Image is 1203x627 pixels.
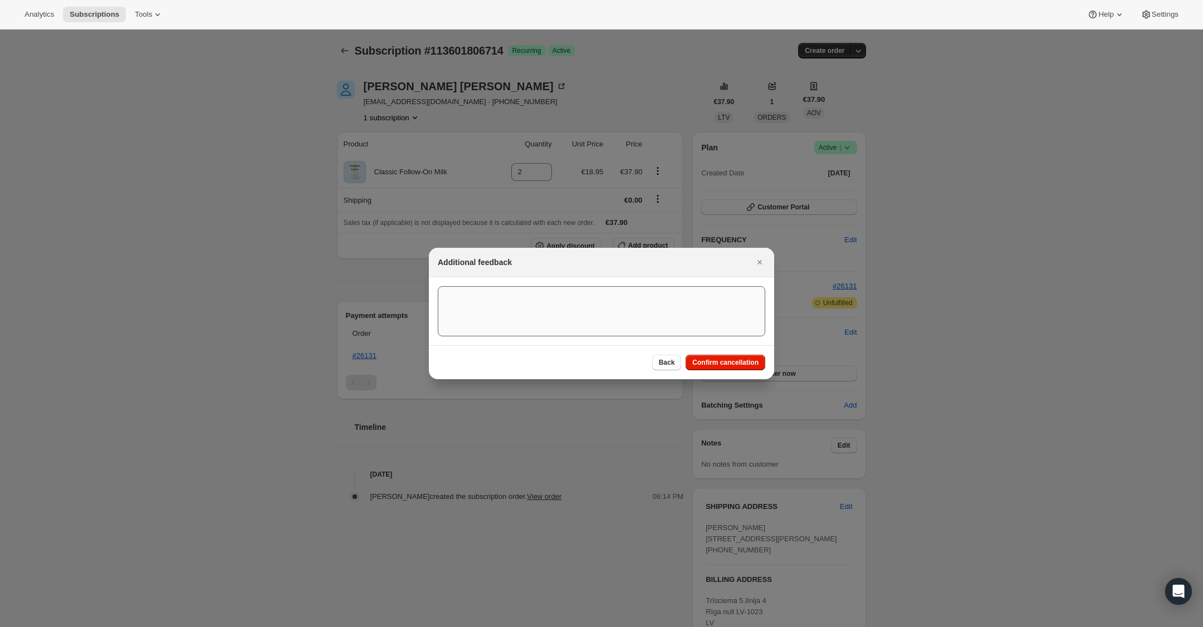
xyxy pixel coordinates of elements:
button: Back [652,355,682,370]
span: Confirm cancellation [692,358,759,367]
button: Subscriptions [63,7,126,22]
h2: Additional feedback [438,257,512,268]
button: Confirm cancellation [686,355,765,370]
span: Help [1098,10,1113,19]
div: Open Intercom Messenger [1165,578,1192,605]
span: Back [659,358,675,367]
span: Analytics [25,10,54,19]
span: Subscriptions [70,10,119,19]
button: Help [1080,7,1131,22]
button: Analytics [18,7,61,22]
button: Tools [128,7,170,22]
span: Tools [135,10,152,19]
button: Close [752,254,767,270]
span: Settings [1152,10,1178,19]
button: Settings [1134,7,1185,22]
